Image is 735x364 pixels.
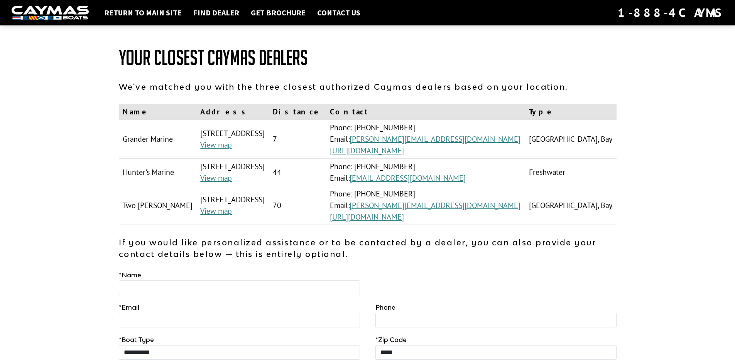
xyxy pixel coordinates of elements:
[350,200,520,210] a: [PERSON_NAME][EMAIL_ADDRESS][DOMAIN_NAME]
[269,104,326,120] th: Distance
[375,335,407,344] label: Zip Code
[269,186,326,225] td: 70
[350,173,466,183] a: [EMAIL_ADDRESS][DOMAIN_NAME]
[196,186,269,225] td: [STREET_ADDRESS]
[200,173,232,183] a: View map
[200,206,232,216] a: View map
[525,104,617,120] th: Type
[326,186,525,225] td: Phone: [PHONE_NUMBER] Email:
[350,134,520,144] a: [PERSON_NAME][EMAIL_ADDRESS][DOMAIN_NAME]
[618,4,723,21] div: 1-888-4CAYMAS
[119,270,141,280] label: Name
[119,303,139,312] label: Email
[269,159,326,186] td: 44
[119,104,197,120] th: Name
[119,159,197,186] td: Hunter's Marine
[525,186,617,225] td: [GEOGRAPHIC_DATA], Bay
[200,140,232,150] a: View map
[119,46,617,69] h1: Your Closest Caymas Dealers
[269,120,326,159] td: 7
[375,303,395,312] label: Phone
[196,120,269,159] td: [STREET_ADDRESS]
[326,120,525,159] td: Phone: [PHONE_NUMBER] Email:
[119,120,197,159] td: Grander Marine
[525,159,617,186] td: Freshwater
[196,104,269,120] th: Address
[189,8,243,18] a: Find Dealer
[525,120,617,159] td: [GEOGRAPHIC_DATA], Bay
[12,6,89,20] img: white-logo-c9c8dbefe5ff5ceceb0f0178aa75bf4bb51f6bca0971e226c86eb53dfe498488.png
[326,159,525,186] td: Phone: [PHONE_NUMBER] Email:
[247,8,309,18] a: Get Brochure
[313,8,364,18] a: Contact Us
[119,186,197,225] td: Two [PERSON_NAME]
[119,81,617,92] p: We've matched you with the three closest authorized Caymas dealers based on your location.
[330,146,404,156] a: [URL][DOMAIN_NAME]
[326,104,525,120] th: Contact
[196,159,269,186] td: [STREET_ADDRESS]
[100,8,186,18] a: Return to main site
[119,335,154,344] label: Boat Type
[119,237,617,260] p: If you would like personalized assistance or to be contacted by a dealer, you can also provide yo...
[330,212,404,222] a: [URL][DOMAIN_NAME]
